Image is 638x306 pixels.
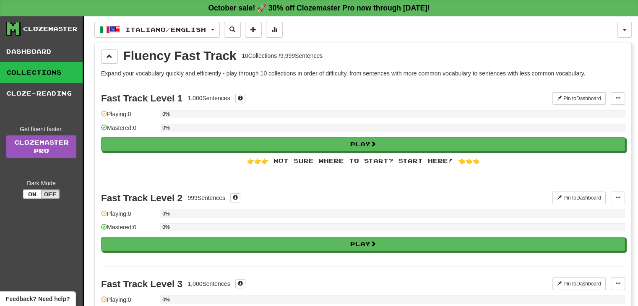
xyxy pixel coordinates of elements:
button: Play [101,237,625,251]
div: 1,000 Sentences [187,94,230,102]
div: Fast Track Level 2 [101,193,182,203]
div: Get fluent faster. [6,125,76,133]
div: Mastered: 0 [101,223,156,237]
div: Dark Mode [6,179,76,187]
div: Clozemaster [23,25,78,33]
button: More stats [266,22,283,38]
p: Expand your vocabulary quickly and efficiently - play through 10 collections in order of difficul... [101,69,625,78]
button: Play [101,137,625,151]
button: Pin toDashboard [552,192,606,204]
div: 10 Collections / 9,999 Sentences [242,52,323,60]
div: Mastered: 0 [101,124,156,137]
div: Playing: 0 [101,210,156,223]
div: 1,000 Sentences [187,280,230,288]
button: Italiano/English [94,22,220,38]
a: ClozemasterPro [6,135,76,158]
button: Off [41,189,60,199]
div: Playing: 0 [101,110,156,124]
span: Open feedback widget [6,295,70,303]
button: Pin toDashboard [552,277,606,290]
button: On [23,189,42,199]
button: Pin toDashboard [552,92,606,105]
div: 999 Sentences [187,194,225,202]
div: 👉👉👉 Not sure where to start? Start here! 👈👈👈 [101,157,625,165]
div: Fluency Fast Track [123,49,237,62]
div: Fast Track Level 3 [101,279,182,289]
strong: October sale! 🚀 30% off Clozemaster Pro now through [DATE]! [208,4,430,12]
button: Search sentences [224,22,241,38]
span: Italiano / English [125,26,206,33]
button: Add sentence to collection [245,22,262,38]
div: Fast Track Level 1 [101,93,182,104]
